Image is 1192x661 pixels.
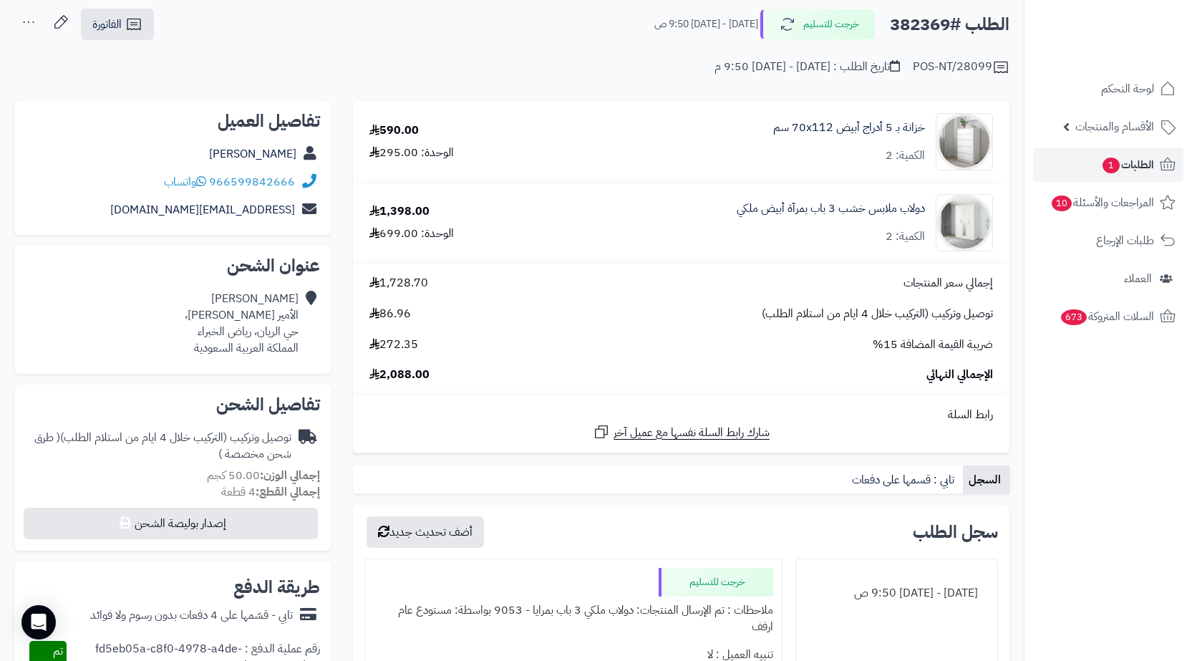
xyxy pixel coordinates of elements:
span: 272.35 [369,337,418,353]
div: توصيل وتركيب (التركيب خلال 4 ايام من استلام الطلب) [26,430,291,463]
span: 10 [1052,196,1072,211]
span: المراجعات والأسئلة [1050,193,1154,213]
span: 86.96 [369,306,411,322]
button: خرجت للتسليم [760,9,875,39]
span: شارك رابط السلة نفسها مع عميل آخر [614,425,770,441]
img: logo-2.png [1095,38,1178,68]
h3: سجل الطلب [913,524,998,541]
div: Open Intercom Messenger [21,605,56,640]
span: توصيل وتركيب (التركيب خلال 4 ايام من استلام الطلب) [762,306,993,322]
small: [DATE] - [DATE] 9:50 ص [654,17,758,32]
div: 1,398.00 [369,203,430,220]
a: طلبات الإرجاع [1033,223,1183,258]
div: تابي - قسّمها على 4 دفعات بدون رسوم ولا فوائد [90,607,293,624]
img: 1733064246-1-90x90.jpg [936,194,992,251]
div: 590.00 [369,122,419,139]
a: العملاء [1033,261,1183,296]
a: السلات المتروكة673 [1033,299,1183,334]
span: الفاتورة [92,16,122,33]
div: الوحدة: 699.00 [369,226,454,242]
span: ضريبة القيمة المضافة 15% [873,337,993,353]
a: الفاتورة [81,9,154,40]
a: [PERSON_NAME] [209,145,296,163]
a: المراجعات والأسئلة10 [1033,185,1183,220]
span: ( طرق شحن مخصصة ) [34,429,291,463]
span: 1 [1103,158,1120,173]
small: 4 قطعة [221,483,320,501]
span: طلبات الإرجاع [1096,231,1154,251]
button: إصدار بوليصة الشحن [24,508,318,539]
div: [DATE] - [DATE] 9:50 ص [805,579,989,607]
span: 673 [1061,309,1087,325]
h2: طريقة الدفع [233,579,320,596]
a: خزانة بـ 5 أدراج أبيض ‎70x112 سم‏ [773,120,925,136]
a: واتساب [164,173,206,190]
h2: تفاصيل العميل [26,112,320,130]
small: 50.00 كجم [207,467,320,484]
span: العملاء [1124,269,1152,289]
span: الأقسام والمنتجات [1075,117,1154,137]
div: الوحدة: 295.00 [369,145,454,161]
h2: عنوان الشحن [26,257,320,274]
h2: الطلب #382369 [890,10,1009,39]
strong: إجمالي الوزن: [260,467,320,484]
button: أضف تحديث جديد [367,516,484,548]
div: الكمية: 2 [886,148,925,164]
div: ملاحظات : تم الإرسال المنتجات: دولاب ملكي 3 باب بمرايا - 9053 بواسطة: مستودع عام ارفف [374,597,773,641]
img: 1747726680-1724661648237-1702540482953-8486464545656-90x90.jpg [936,113,992,170]
a: شارك رابط السلة نفسها مع عميل آخر [593,423,770,441]
div: خرجت للتسليم [659,568,773,597]
span: إجمالي سعر المنتجات [903,275,993,291]
h2: تفاصيل الشحن [26,396,320,413]
div: الكمية: 2 [886,228,925,245]
span: الإجمالي النهائي [926,367,993,383]
a: الطلبات1 [1033,148,1183,182]
a: السجل [963,465,1009,494]
a: 966599842666 [209,173,295,190]
div: POS-NT/28099 [913,59,1009,76]
div: تاريخ الطلب : [DATE] - [DATE] 9:50 م [714,59,900,75]
a: لوحة التحكم [1033,72,1183,106]
span: الطلبات [1101,155,1154,175]
div: رابط السلة [359,407,1004,423]
a: تابي : قسمها على دفعات [846,465,963,494]
span: السلات المتروكة [1060,307,1154,327]
a: [EMAIL_ADDRESS][DOMAIN_NAME] [110,201,295,218]
div: [PERSON_NAME] الأمير [PERSON_NAME]، حي الريان، رياض الخبراء المملكة العربية السعودية [185,291,299,356]
span: 1,728.70 [369,275,428,291]
a: دولاب ملابس خشب 3 باب بمرآة أبيض ملكي [737,201,925,217]
strong: إجمالي القطع: [256,483,320,501]
span: لوحة التحكم [1101,79,1154,99]
span: 2,088.00 [369,367,430,383]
